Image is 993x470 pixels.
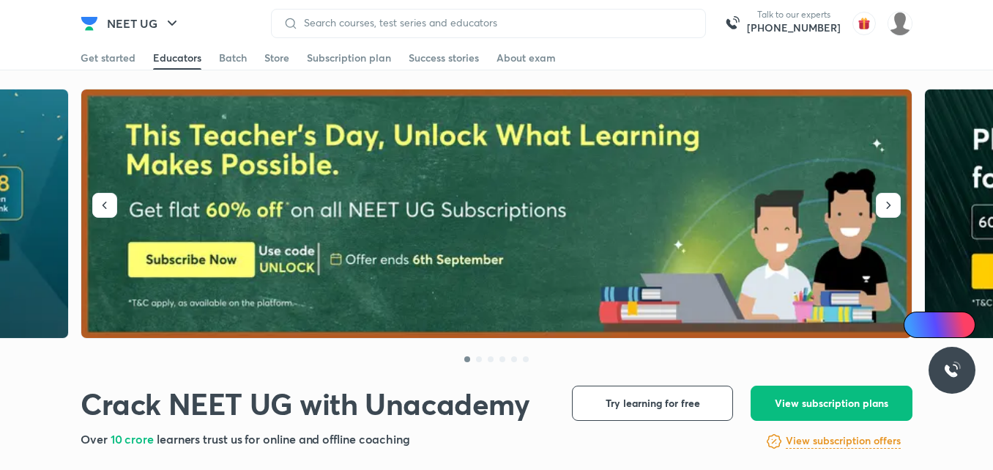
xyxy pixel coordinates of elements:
input: Search courses, test series and educators [298,17,693,29]
img: shilakha [888,11,912,36]
a: About exam [496,46,556,70]
div: Subscription plan [307,51,391,65]
div: Get started [81,51,135,65]
h1: Crack NEET UG with Unacademy [81,386,530,422]
a: Store [264,46,289,70]
a: [PHONE_NUMBER] [747,21,841,35]
span: learners trust us for online and offline coaching [157,431,410,447]
a: Get started [81,46,135,70]
img: ttu [943,361,961,379]
span: Ai Doubts [928,319,967,331]
img: Icon [912,319,924,331]
span: Try learning for free [606,396,700,411]
div: Store [264,51,289,65]
span: View subscription plans [775,396,888,411]
div: Batch [219,51,247,65]
p: Talk to our experts [747,9,841,21]
div: Educators [153,51,201,65]
span: 10 crore [111,431,157,447]
img: call-us [718,9,747,38]
button: Try learning for free [572,386,733,421]
img: avatar [852,12,876,35]
a: Educators [153,46,201,70]
a: View subscription offers [786,433,901,450]
a: Ai Doubts [904,312,975,338]
div: About exam [496,51,556,65]
button: NEET UG [98,9,190,38]
a: Subscription plan [307,46,391,70]
div: Success stories [409,51,479,65]
button: View subscription plans [751,386,912,421]
a: Success stories [409,46,479,70]
h6: View subscription offers [786,433,901,449]
img: Company Logo [81,15,98,32]
span: Over [81,431,111,447]
a: Batch [219,46,247,70]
